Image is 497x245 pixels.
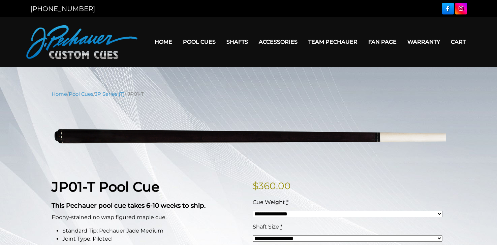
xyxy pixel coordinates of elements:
[253,180,291,192] bdi: 360.00
[69,91,93,97] a: Pool Cues
[52,103,446,168] img: jp01-T-1.png
[52,90,446,98] nav: Breadcrumb
[253,33,303,50] a: Accessories
[178,33,221,50] a: Pool Cues
[402,33,445,50] a: Warranty
[95,91,125,97] a: JP Series (T)
[149,33,178,50] a: Home
[221,33,253,50] a: Shafts
[286,199,288,205] abbr: required
[62,235,245,243] li: Joint Type: Piloted
[445,33,471,50] a: Cart
[253,223,279,230] span: Shaft Size
[363,33,402,50] a: Fan Page
[303,33,363,50] a: Team Pechauer
[62,227,245,235] li: Standard Tip: Pechauer Jade Medium
[253,180,258,192] span: $
[253,199,285,205] span: Cue Weight
[52,202,206,209] strong: This Pechauer pool cue takes 6-10 weeks to ship.
[52,91,67,97] a: Home
[26,25,137,59] img: Pechauer Custom Cues
[52,178,159,195] strong: JP01-T Pool Cue
[30,5,95,13] a: [PHONE_NUMBER]
[52,213,245,221] p: Ebony-stained no wrap figured maple cue.
[280,223,282,230] abbr: required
